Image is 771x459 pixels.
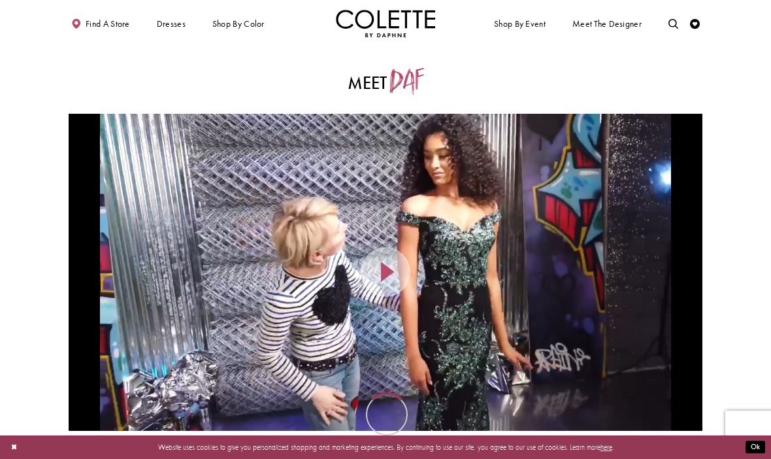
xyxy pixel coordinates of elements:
[336,10,435,37] a: Visit Home Page
[746,441,765,454] button: Submit Dialog
[175,69,596,94] h2: Meet
[69,114,702,431] div: Content Video #a9c8232b41
[491,10,548,37] span: Shop By Event
[687,10,702,37] a: Check Wishlist
[212,19,265,29] span: Shop by color
[336,10,435,37] img: Colette by Daphne
[494,19,546,29] span: Shop By Event
[361,248,410,297] button: Play Video
[210,10,267,37] span: Shop by color
[572,19,642,29] span: Meet the designer
[71,441,700,454] p: Website uses cookies to give you personalized shopping and marketing experiences. By continuing t...
[6,439,22,456] button: Close Dialog
[86,19,130,29] span: Find a store
[570,10,644,37] a: Meet the designer
[666,10,681,37] a: Toggle search
[154,10,188,37] span: Dresses
[157,19,186,29] span: Dresses
[69,114,702,431] div: Video Player
[69,10,132,37] a: Find a store
[389,68,421,93] span: Daf
[600,443,612,452] a: here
